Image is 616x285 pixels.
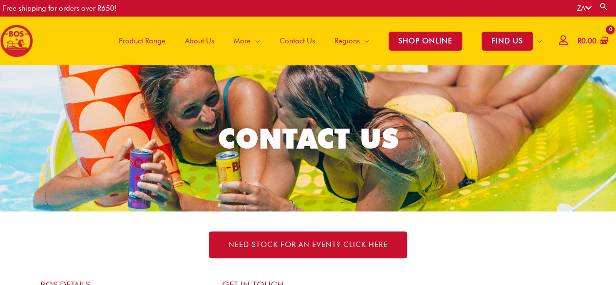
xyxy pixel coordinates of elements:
[482,32,533,51] span: FIND US
[224,17,270,65] a: More
[578,37,597,45] bdi: 0.00
[389,32,462,51] span: SHOP ONLINE
[325,17,379,65] a: Regions
[119,26,166,56] span: Product Range
[209,231,407,258] a: NEED STOCK FOR AN EVENT? Click here
[280,26,315,56] span: Contact Us
[335,26,360,56] span: Regions
[185,26,214,56] span: About Us
[228,241,388,248] span: NEED STOCK FOR AN EVENT? Click here
[234,26,251,56] span: More
[270,17,325,65] a: Contact Us
[599,2,609,11] a: Search button
[578,37,581,45] span: R
[109,17,175,65] a: Product Range
[175,17,224,65] a: About Us
[576,30,609,52] a: View Shopping Cart, empty
[102,17,552,65] nav: Site Navigation
[379,17,472,65] a: SHOP ONLINE
[577,4,592,13] a: ZA
[36,120,580,156] h2: CONTACT US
